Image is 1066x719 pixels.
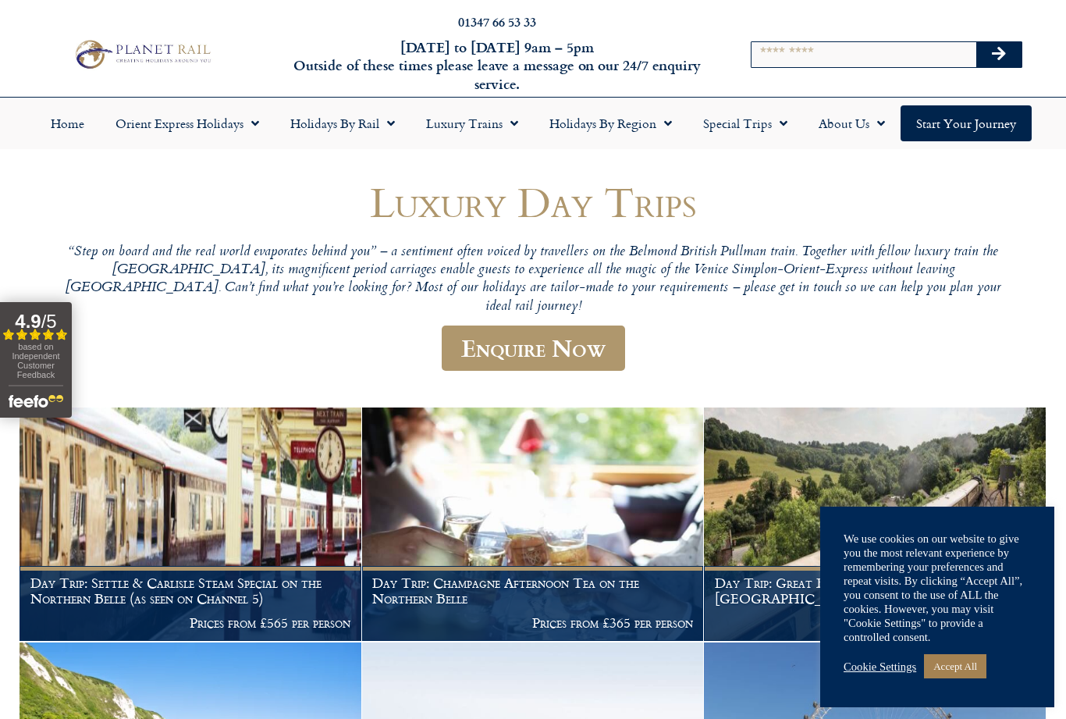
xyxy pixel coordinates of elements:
[901,105,1032,141] a: Start your Journey
[35,105,100,141] a: Home
[30,615,351,631] p: Prices from £565 per person
[688,105,803,141] a: Special Trips
[534,105,688,141] a: Holidays by Region
[20,408,362,642] a: Day Trip: Settle & Carlisle Steam Special on the Northern Belle (as seen on Channel 5) Prices fro...
[275,105,410,141] a: Holidays by Rail
[372,615,693,631] p: Prices from £365 per person
[924,654,986,678] a: Accept All
[976,42,1022,67] button: Search
[8,105,1058,141] nav: Menu
[715,575,1036,606] h1: Day Trip: Great British [DATE] Lunch on the [GEOGRAPHIC_DATA]
[803,105,901,141] a: About Us
[458,12,536,30] a: 01347 66 53 33
[65,244,1001,316] p: “Step on board and the real world evaporates behind you” – a sentiment often voiced by travellers...
[442,326,625,372] a: Enquire Now
[704,408,1046,642] a: Day Trip: Great British [DATE] Lunch on the [GEOGRAPHIC_DATA] Prices from £445 per person
[372,575,693,606] h1: Day Trip: Champagne Afternoon Tea on the Northern Belle
[288,38,706,93] h6: [DATE] to [DATE] 9am – 5pm Outside of these times please leave a message on our 24/7 enquiry serv...
[69,37,215,73] img: Planet Rail Train Holidays Logo
[715,615,1036,631] p: Prices from £445 per person
[100,105,275,141] a: Orient Express Holidays
[362,408,705,642] a: Day Trip: Champagne Afternoon Tea on the Northern Belle Prices from £365 per person
[844,660,916,674] a: Cookie Settings
[410,105,534,141] a: Luxury Trains
[30,575,351,606] h1: Day Trip: Settle & Carlisle Steam Special on the Northern Belle (as seen on Channel 5)
[844,532,1031,644] div: We use cookies on our website to give you the most relevant experience by remembering your prefer...
[65,179,1001,225] h1: Luxury Day Trips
